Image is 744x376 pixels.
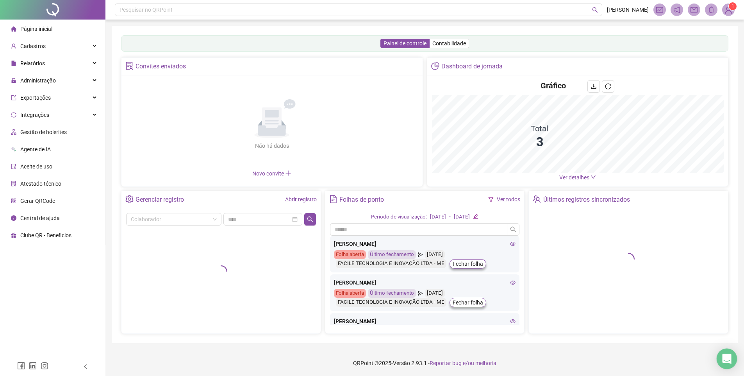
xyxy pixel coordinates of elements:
span: Cadastros [20,43,46,49]
span: Gestão de holerites [20,129,67,135]
span: loading [622,253,635,265]
div: [PERSON_NAME] [334,317,516,326]
sup: Atualize o seu contato no menu Meus Dados [729,2,737,10]
button: Fechar folha [450,259,486,269]
span: file [11,61,16,66]
span: instagram [41,362,48,370]
a: Ver todos [497,196,520,202]
span: solution [125,62,134,70]
span: sync [11,112,16,118]
a: Abrir registro [285,196,317,202]
button: Fechar folha [450,298,486,307]
div: Não há dados [236,141,308,150]
span: Reportar bug e/ou melhoria [430,360,496,366]
span: mail [690,6,698,13]
div: - [449,213,451,221]
div: [DATE] [425,250,445,259]
span: Relatórios [20,60,45,66]
span: linkedin [29,362,37,370]
span: Administração [20,77,56,84]
span: Fechar folha [453,260,483,268]
span: [PERSON_NAME] [607,5,649,14]
div: Gerenciar registro [136,193,184,206]
span: Página inicial [20,26,52,32]
span: notification [673,6,680,13]
span: eye [510,280,516,285]
span: Agente de IA [20,146,51,152]
span: eye [510,241,516,247]
span: loading [215,265,227,278]
span: Painel de controle [384,40,426,47]
span: Contabilidade [432,40,466,47]
div: FACILE TECNOLOGIA E INOVAÇÃO LTDA - ME [336,259,446,268]
span: file-text [329,195,337,203]
span: Ver detalhes [559,174,589,181]
div: [DATE] [430,213,446,221]
span: Aceite de uso [20,163,52,170]
span: Clube QR - Beneficios [20,232,71,238]
span: team [533,195,541,203]
div: Folha aberta [334,250,366,259]
div: [PERSON_NAME] [334,278,516,287]
span: search [592,7,598,13]
span: Gerar QRCode [20,198,55,204]
span: send [418,250,423,259]
span: Novo convite [252,170,291,177]
div: [DATE] [425,289,445,298]
div: FACILE TECNOLOGIA E INOVAÇÃO LTDA - ME [336,298,446,307]
span: export [11,95,16,100]
span: down [591,174,596,180]
span: Versão [393,360,410,366]
span: download [591,83,597,90]
span: Atestado técnico [20,181,61,187]
span: setting [125,195,134,203]
span: 1 [732,4,734,9]
span: pie-chart [431,62,439,70]
span: filter [488,197,494,202]
span: qrcode [11,198,16,204]
span: home [11,26,16,32]
span: send [418,289,423,298]
a: Ver detalhes down [559,174,596,181]
span: audit [11,164,16,169]
div: Dashboard de jornada [441,60,503,73]
h4: Gráfico [541,80,566,91]
span: lock [11,78,16,83]
span: fund [656,6,663,13]
span: apartment [11,129,16,135]
div: Folha aberta [334,289,366,298]
span: info-circle [11,215,16,221]
span: Fechar folha [453,298,483,307]
div: Último fechamento [368,250,416,259]
span: edit [473,214,478,219]
div: Convites enviados [136,60,186,73]
div: Folhas de ponto [339,193,384,206]
span: search [510,226,516,233]
span: search [307,216,313,222]
span: facebook [17,362,25,370]
span: left [83,364,88,369]
div: Último fechamento [368,289,416,298]
span: Integrações [20,112,49,118]
span: user-add [11,43,16,49]
span: gift [11,233,16,238]
span: Exportações [20,95,51,101]
div: [PERSON_NAME] [334,240,516,248]
div: Período de visualização: [371,213,427,221]
span: bell [708,6,715,13]
img: 161 [723,4,734,16]
div: [DATE] [454,213,470,221]
div: Open Intercom Messenger [717,349,737,369]
span: reload [605,83,611,90]
span: plus [285,170,291,176]
span: eye [510,319,516,324]
div: Últimos registros sincronizados [543,193,630,206]
span: Central de ajuda [20,215,60,221]
span: solution [11,181,16,186]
